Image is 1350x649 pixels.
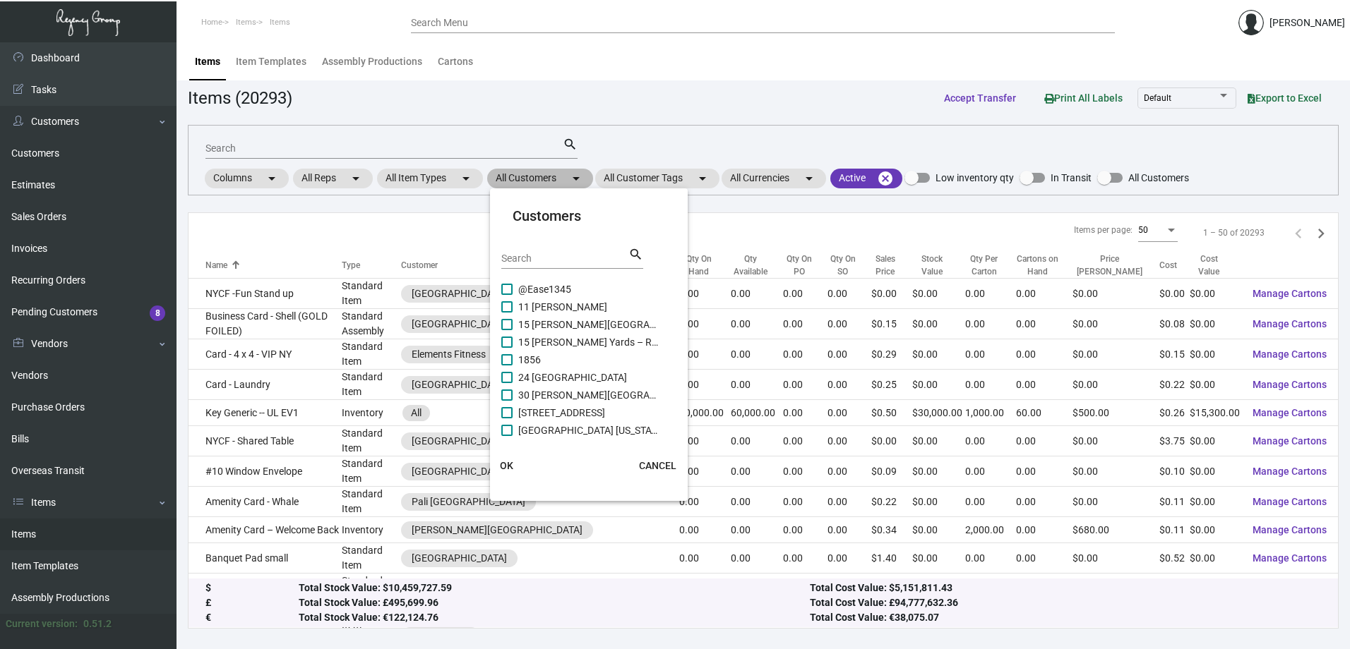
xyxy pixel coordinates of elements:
[518,334,659,351] span: 15 [PERSON_NAME] Yards – RESIDENCES - Inactive
[518,369,659,386] span: 24 [GEOGRAPHIC_DATA]
[518,387,659,404] span: 30 [PERSON_NAME][GEOGRAPHIC_DATA] - Residences
[513,205,665,226] mat-card-title: Customers
[518,316,659,333] span: 15 [PERSON_NAME][GEOGRAPHIC_DATA] – RESIDENCES
[518,404,659,421] span: [STREET_ADDRESS]
[518,422,659,439] span: [GEOGRAPHIC_DATA] [US_STATE]
[518,351,659,368] span: 1856
[83,617,112,631] div: 0.51.2
[628,453,688,478] button: CANCEL
[6,617,78,631] div: Current version:
[500,460,513,471] span: OK
[628,246,643,263] mat-icon: search
[484,453,530,478] button: OK
[639,460,676,471] span: CANCEL
[518,298,659,315] span: 11 [PERSON_NAME]
[518,281,659,298] span: @Ease1345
